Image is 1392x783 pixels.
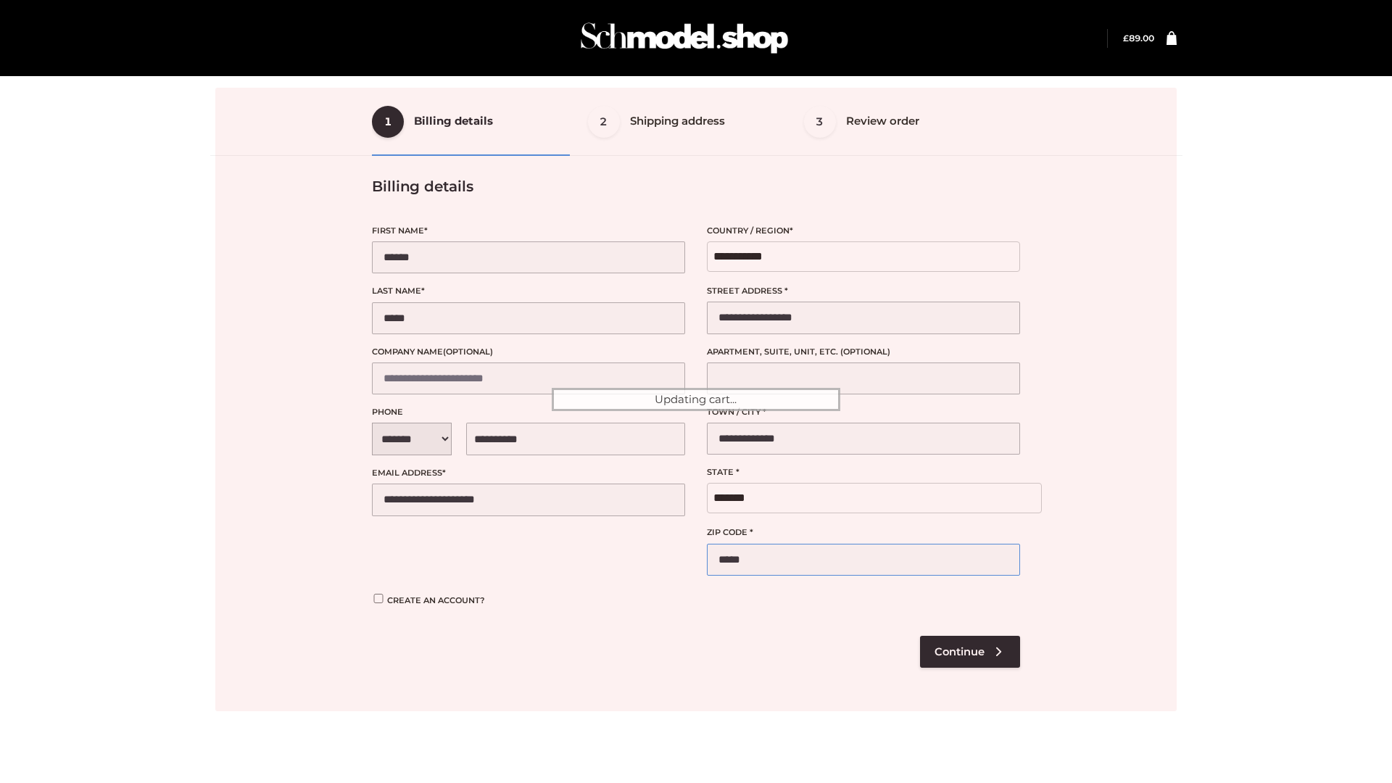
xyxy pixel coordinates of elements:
span: £ [1123,33,1129,43]
bdi: 89.00 [1123,33,1154,43]
div: Updating cart... [552,388,840,411]
a: £89.00 [1123,33,1154,43]
img: Schmodel Admin 964 [576,9,793,67]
